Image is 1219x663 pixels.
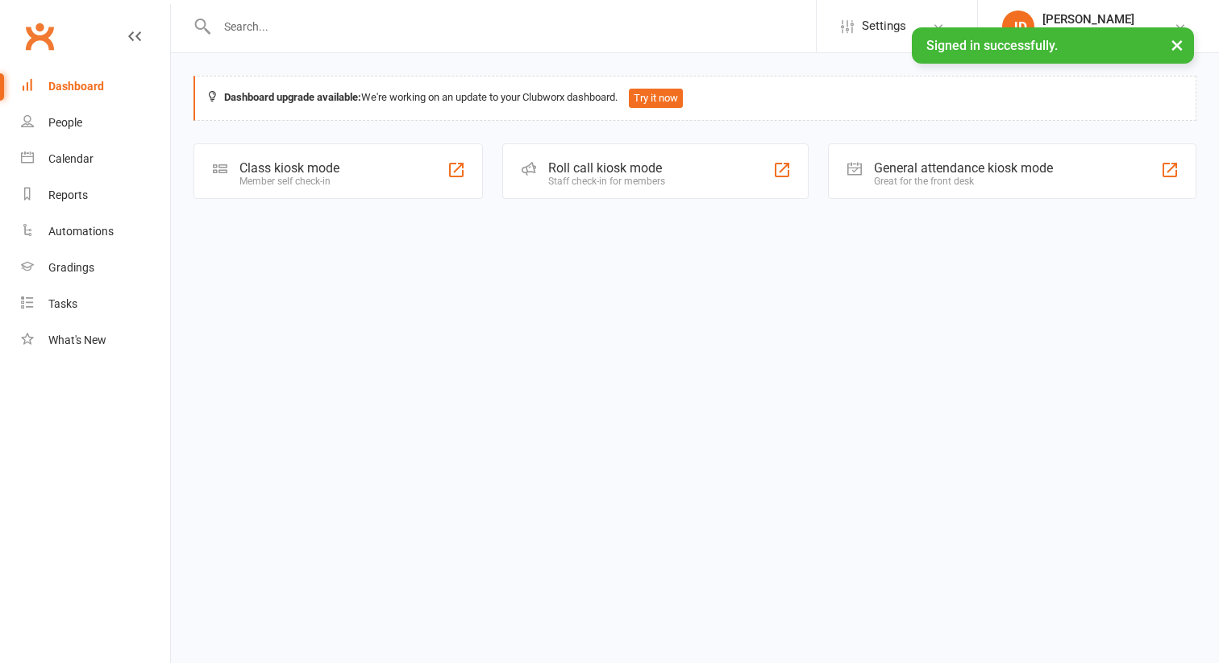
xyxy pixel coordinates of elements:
a: Dashboard [21,68,170,105]
a: People [21,105,170,141]
div: Member self check-in [239,176,339,187]
div: [PERSON_NAME] [1042,12,1134,27]
div: General attendance kiosk mode [874,160,1053,176]
span: Settings [862,8,906,44]
div: Gradings [48,261,94,274]
button: Try it now [629,89,683,108]
a: Reports [21,177,170,213]
a: Automations [21,213,170,250]
div: Roll call kiosk mode [548,160,665,176]
a: Clubworx [19,16,60,56]
a: Calendar [21,141,170,177]
div: People [48,116,82,129]
a: Gradings [21,250,170,286]
div: Class kiosk mode [239,160,339,176]
div: What's New [48,334,106,346]
div: Automations [48,225,114,238]
div: Great for the front desk [874,176,1053,187]
a: What's New [21,322,170,358]
input: Search... [212,15,816,38]
div: Calendar [48,152,94,165]
span: Signed in successfully. [926,38,1058,53]
div: Dashboard [48,80,104,93]
button: × [1163,27,1192,62]
div: Staff check-in for members [548,176,665,187]
div: The Gym [1042,27,1134,41]
strong: Dashboard upgrade available: [224,91,361,103]
div: Tasks [48,297,77,310]
div: JD [1002,10,1034,43]
div: Reports [48,189,88,201]
a: Tasks [21,286,170,322]
div: We're working on an update to your Clubworx dashboard. [193,76,1196,121]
